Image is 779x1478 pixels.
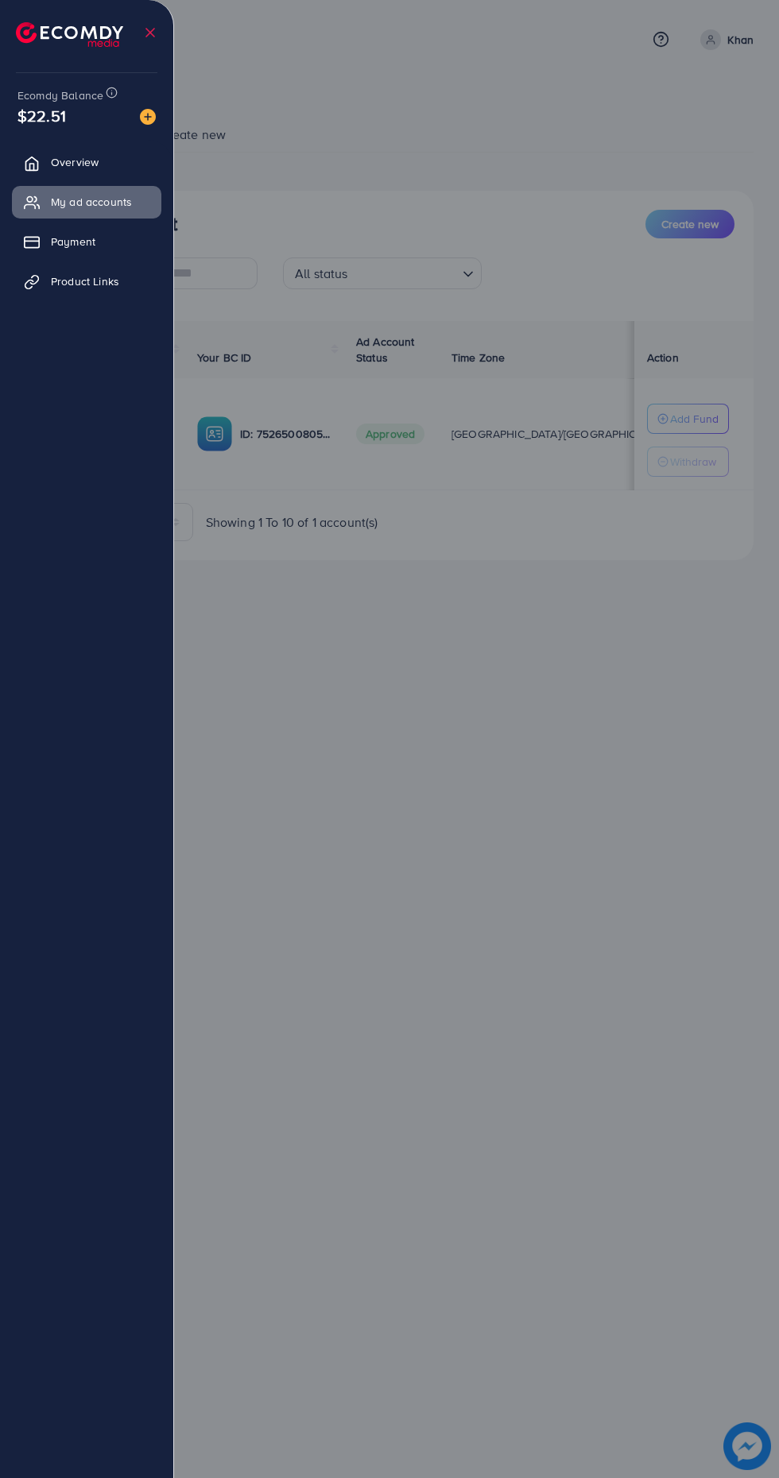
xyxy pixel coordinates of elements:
[51,234,95,250] span: Payment
[51,194,132,210] span: My ad accounts
[12,146,161,178] a: Overview
[51,154,99,170] span: Overview
[16,22,123,47] img: logo
[12,226,161,257] a: Payment
[140,109,156,125] img: image
[17,87,103,103] span: Ecomdy Balance
[51,273,119,289] span: Product Links
[17,104,66,127] span: $22.51
[12,265,161,297] a: Product Links
[12,186,161,218] a: My ad accounts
